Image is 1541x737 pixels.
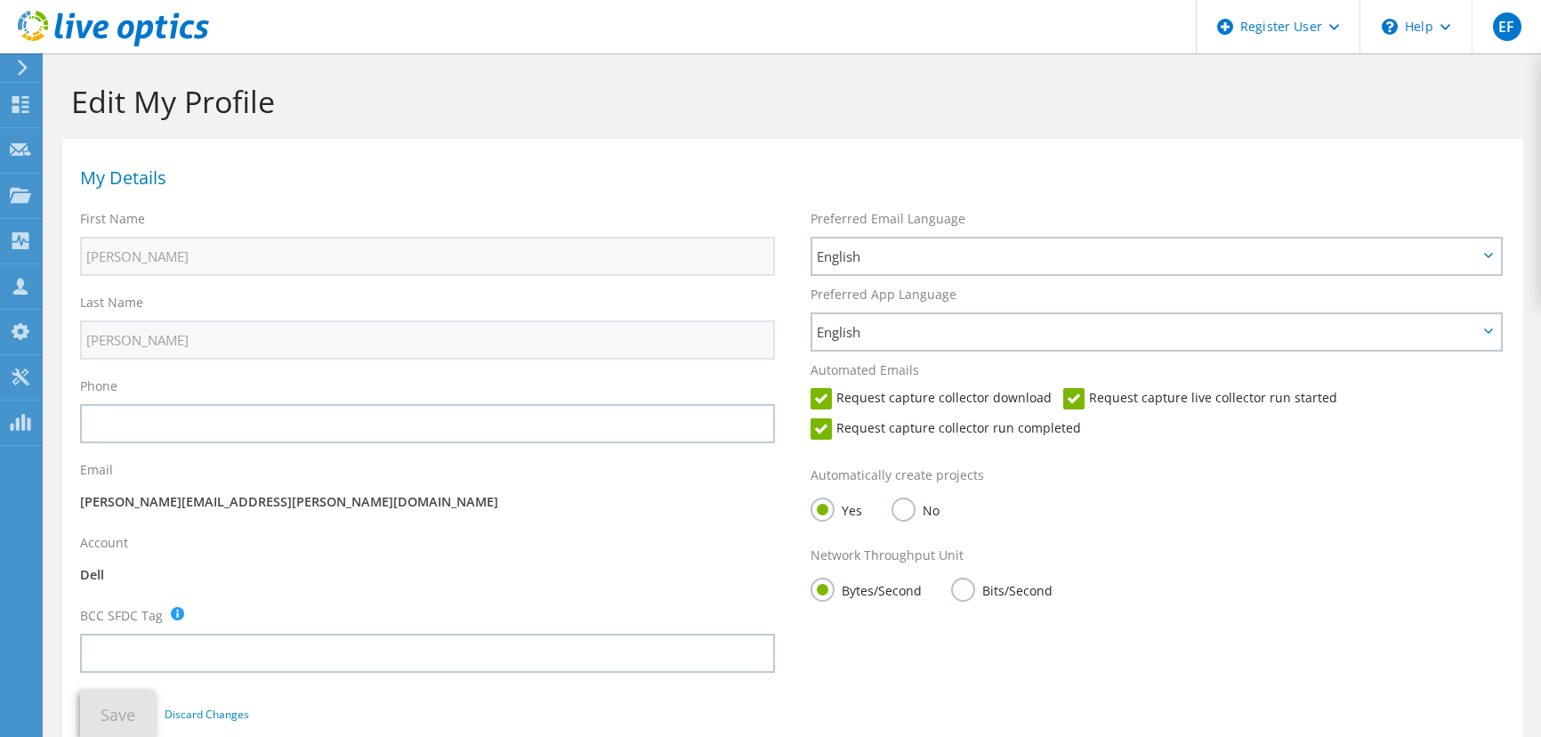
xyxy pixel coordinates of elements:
label: Preferred App Language [811,286,956,304]
span: EF [1493,12,1521,41]
span: English [817,246,1478,267]
label: Preferred Email Language [811,210,965,228]
label: Network Throughput Unit [811,547,964,564]
label: Account [80,534,128,552]
label: No [892,498,940,520]
label: Phone [80,377,117,395]
a: Discard Changes [165,705,249,725]
label: Request capture collector run completed [811,418,1081,440]
label: First Name [80,210,145,228]
label: Last Name [80,294,143,312]
p: [PERSON_NAME][EMAIL_ADDRESS][PERSON_NAME][DOMAIN_NAME] [80,492,775,512]
h1: My Details [80,169,1497,187]
h1: Edit My Profile [71,83,1505,120]
label: Request capture collector download [811,388,1052,409]
label: Email [80,461,113,479]
label: Request capture live collector run started [1063,388,1337,409]
label: Bytes/Second [811,578,922,600]
label: Automated Emails [811,361,919,379]
p: Dell [80,565,775,585]
label: Bits/Second [951,578,1053,600]
label: BCC SFDC Tag [80,607,163,625]
label: Yes [811,498,862,520]
span: English [817,321,1478,343]
label: Automatically create projects [811,466,984,484]
svg: \n [1382,19,1398,35]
